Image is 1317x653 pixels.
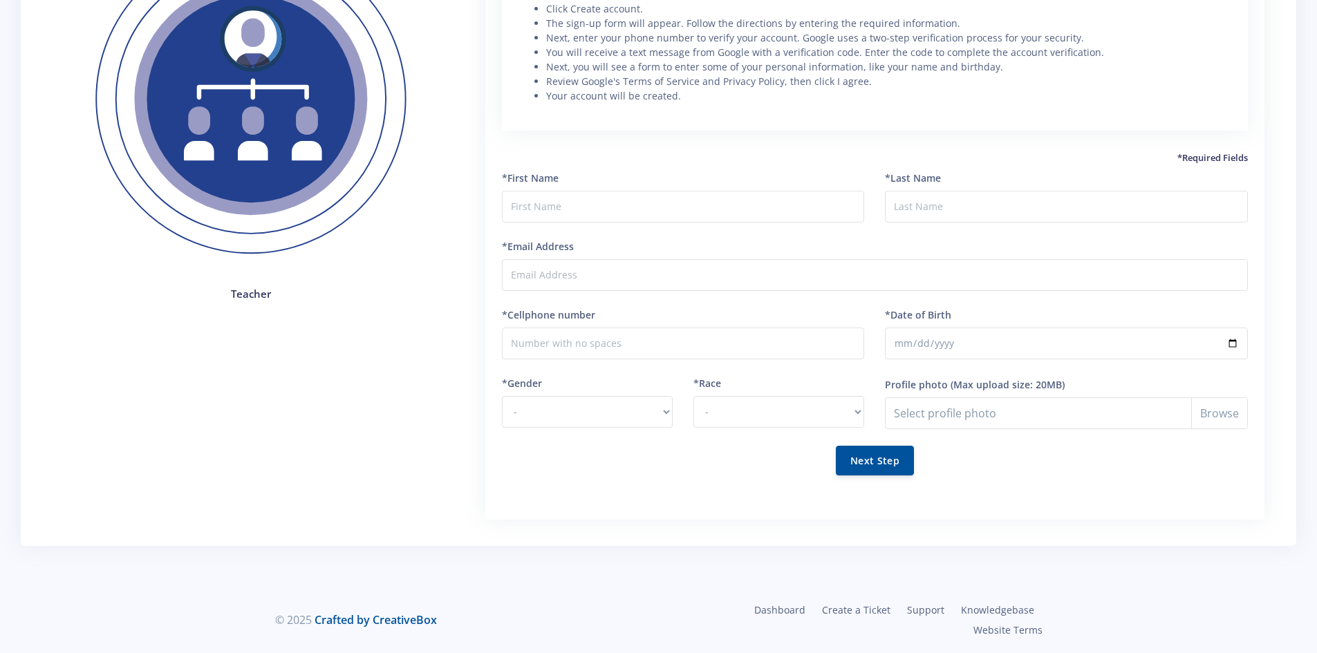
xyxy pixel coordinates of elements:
a: Knowledgebase [953,600,1043,620]
li: Next, enter your phone number to verify your account. Google uses a two-step verification process... [546,30,1231,45]
div: © 2025 [275,612,648,628]
h4: Teacher [64,286,438,302]
a: Website Terms [965,620,1043,640]
li: Click Create account. [546,1,1231,16]
a: Support [899,600,953,620]
a: Crafted by CreativeBox [315,612,437,627]
label: *Last Name [885,171,941,185]
label: *Gender [502,376,542,390]
input: Email Address [502,259,1248,291]
label: (Max upload size: 20MB) [951,377,1065,392]
a: Create a Ticket [814,600,899,620]
button: Next Step [836,446,914,475]
label: Profile photo [885,377,948,392]
input: Number with no spaces [502,328,865,359]
li: The sign-up form will appear. Follow the directions by entering the required information. [546,16,1231,30]
label: *Race [693,376,721,390]
a: Dashboard [746,600,814,620]
label: *Email Address [502,239,574,254]
h5: *Required Fields [502,151,1248,165]
label: *Cellphone number [502,307,595,322]
li: Your account will be created. [546,88,1231,103]
span: Knowledgebase [961,603,1034,616]
label: *First Name [502,171,559,185]
input: First Name [502,191,865,223]
li: Next, you will see a form to enter some of your personal information, like your name and birthday. [546,59,1231,74]
li: You will receive a text message from Google with a verification code. Enter the code to complete ... [546,45,1231,59]
li: Review Google's Terms of Service and Privacy Policy, then click I agree. [546,74,1231,88]
label: *Date of Birth [885,307,951,322]
input: Last Name [885,191,1248,223]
